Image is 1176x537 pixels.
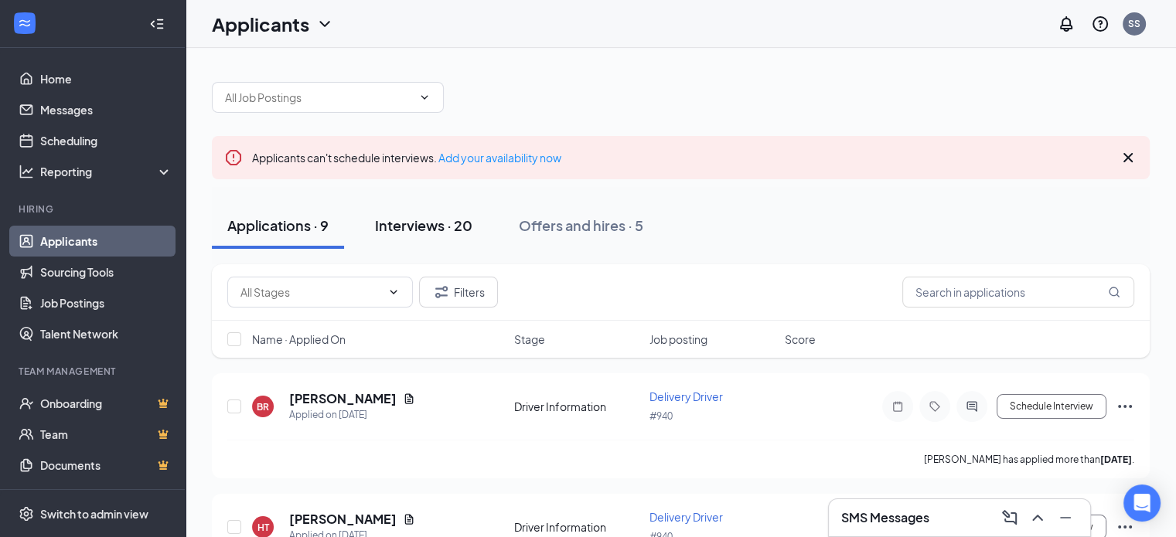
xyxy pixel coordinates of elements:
a: Sourcing Tools [40,257,172,287]
a: Talent Network [40,318,172,349]
svg: Minimize [1056,508,1075,527]
div: Applied on [DATE] [289,407,415,423]
div: Driver Information [514,399,640,414]
span: Name · Applied On [252,331,346,347]
svg: ChevronUp [1028,508,1047,527]
a: SurveysCrown [40,481,172,512]
div: Driver Information [514,519,640,535]
h5: [PERSON_NAME] [289,390,397,407]
button: Filter Filters [419,277,498,308]
svg: ChevronDown [387,286,400,298]
svg: Ellipses [1116,518,1134,536]
a: TeamCrown [40,419,172,450]
svg: ComposeMessage [1000,508,1019,527]
a: DocumentsCrown [40,450,172,481]
div: Reporting [40,164,173,179]
input: All Job Postings [225,89,412,106]
span: Stage [514,331,545,347]
div: Team Management [19,365,169,378]
a: Job Postings [40,287,172,318]
b: [DATE] [1100,454,1132,465]
a: OnboardingCrown [40,388,172,419]
div: HT [257,521,269,534]
h5: [PERSON_NAME] [289,511,397,528]
svg: WorkstreamLogo [17,15,32,31]
span: Job posting [649,331,707,347]
svg: Analysis [19,164,34,179]
input: Search in applications [902,277,1134,308]
svg: ChevronDown [315,15,334,33]
span: Score [785,331,816,347]
svg: Ellipses [1116,397,1134,416]
p: [PERSON_NAME] has applied more than . [924,453,1134,466]
div: Switch to admin view [40,506,148,522]
button: ChevronUp [1025,505,1050,530]
span: Applicants can't schedule interviews. [252,151,561,165]
div: Offers and hires · 5 [519,216,643,235]
svg: Collapse [149,16,165,32]
svg: QuestionInfo [1091,15,1110,33]
a: Applicants [40,226,172,257]
div: SS [1128,17,1140,30]
span: #940 [649,410,673,422]
a: Home [40,63,172,94]
span: Delivery Driver [649,510,723,524]
svg: Document [403,513,415,525]
svg: Tag [925,400,944,413]
svg: Error [224,148,243,167]
div: Open Intercom Messenger [1123,484,1161,522]
div: BR [257,400,269,413]
svg: ActiveChat [963,400,981,413]
button: Schedule Interview [997,394,1106,419]
a: Add your availability now [438,151,561,165]
svg: Notifications [1057,15,1075,33]
svg: ChevronDown [418,91,431,104]
svg: MagnifyingGlass [1108,286,1120,298]
svg: Note [888,400,907,413]
div: Interviews · 20 [375,216,472,235]
svg: Document [403,393,415,405]
svg: Settings [19,506,34,522]
h3: SMS Messages [841,509,929,526]
button: Minimize [1053,505,1078,530]
h1: Applicants [212,11,309,37]
div: Hiring [19,202,169,216]
div: Applications · 9 [227,216,329,235]
input: All Stages [240,284,381,301]
a: Messages [40,94,172,125]
button: ComposeMessage [997,505,1022,530]
svg: Filter [432,283,451,301]
svg: Cross [1119,148,1137,167]
span: Delivery Driver [649,389,723,403]
a: Scheduling [40,125,172,156]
